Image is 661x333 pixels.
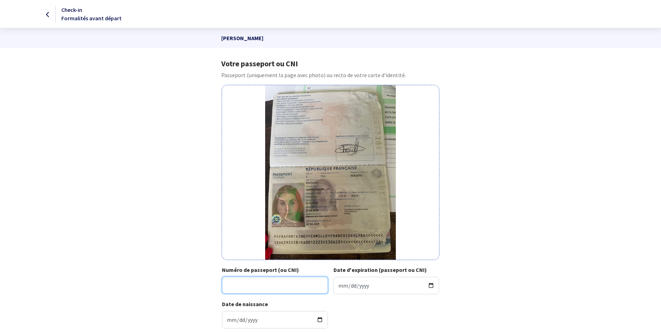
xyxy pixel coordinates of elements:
[222,301,268,308] strong: Date de naissance
[221,28,440,48] p: [PERSON_NAME]
[221,59,440,68] h1: Votre passeport ou CNI
[61,6,122,22] span: Check-in Formalités avant départ
[265,85,396,260] img: fontaine-camille.JPG
[222,266,299,273] strong: Numéro de passeport (ou CNI)
[221,71,440,79] p: Passeport (uniquement la page avec photo) ou recto de votre carte d’identité.
[333,266,427,273] strong: Date d'expiration (passeport ou CNI)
